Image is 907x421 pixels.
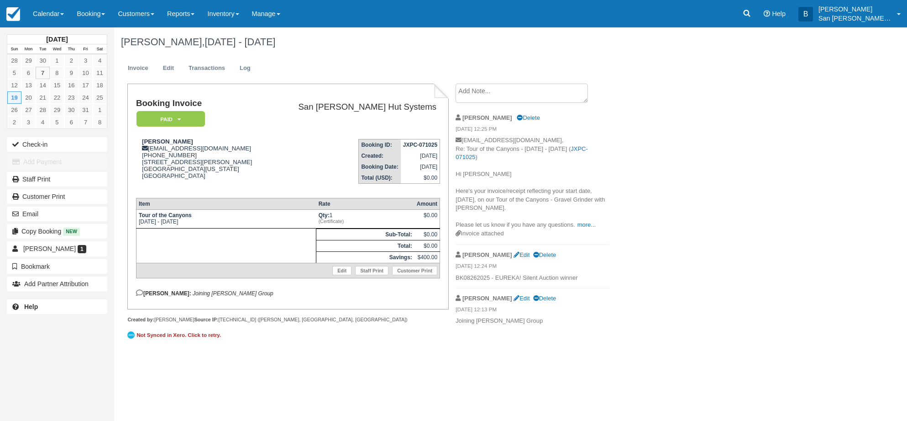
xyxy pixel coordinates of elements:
a: Staff Print [355,266,388,275]
th: Rate [316,198,414,209]
div: $0.00 [417,212,437,226]
th: Sat [93,44,107,54]
a: 14 [36,79,50,91]
td: [DATE] [401,150,440,161]
th: Wed [50,44,64,54]
th: Booking ID: [359,139,401,151]
strong: Tour of the Canyons [139,212,192,218]
p: Joining [PERSON_NAME] Group [456,317,609,325]
a: Edit [332,266,351,275]
a: Invoice [121,59,155,77]
td: 1 [316,209,414,228]
a: 1 [50,54,64,67]
p: San [PERSON_NAME] Hut Systems [818,14,891,23]
strong: [PERSON_NAME] [462,114,512,121]
a: 19 [7,91,21,104]
p: [PERSON_NAME] [818,5,891,14]
a: Edit [514,251,530,258]
a: 11 [93,67,107,79]
th: Fri [79,44,93,54]
a: 7 [79,116,93,128]
th: Booking Date: [359,161,401,172]
em: Paid [136,111,205,127]
a: 28 [36,104,50,116]
em: [DATE] 12:25 PM [456,125,609,135]
p: BK08262025 - EUREKA! Silent Auction winner [456,274,609,282]
a: 2 [64,54,79,67]
strong: [PERSON_NAME]: [136,290,191,297]
img: checkfront-main-nav-mini-logo.png [6,7,20,21]
a: more... [577,221,596,228]
a: 29 [50,104,64,116]
button: Check-in [7,137,107,152]
button: Add Payment [7,155,107,169]
strong: [PERSON_NAME] [462,251,512,258]
th: Mon [21,44,36,54]
th: Item [136,198,316,209]
a: 27 [21,104,36,116]
a: Not Synced in Xero. Click to retry. [127,330,223,340]
a: 26 [7,104,21,116]
a: 2 [7,116,21,128]
a: 9 [64,67,79,79]
a: Delete [533,295,556,302]
h1: [PERSON_NAME], [121,37,787,48]
a: 4 [93,54,107,67]
b: Help [24,303,38,310]
a: 31 [79,104,93,116]
a: 20 [21,91,36,104]
a: 29 [21,54,36,67]
button: Add Partner Attribution [7,277,107,291]
em: [DATE] 12:13 PM [456,306,609,316]
a: 4 [36,116,50,128]
strong: Created by: [127,317,154,322]
h2: San [PERSON_NAME] Hut Systems [275,102,436,112]
a: 7 [36,67,50,79]
span: [PERSON_NAME] [23,245,76,252]
a: 16 [64,79,79,91]
i: Help [764,11,770,17]
a: Edit [514,295,530,302]
a: 30 [36,54,50,67]
a: Delete [517,114,540,121]
a: 8 [93,116,107,128]
button: Bookmark [7,259,107,274]
a: 6 [21,67,36,79]
a: 21 [36,91,50,104]
a: 30 [64,104,79,116]
th: Total (USD): [359,172,401,184]
p: [EMAIL_ADDRESS][DOMAIN_NAME], Re: Tour of the Canyons - [DATE] - [DATE] ( ) Hi [PERSON_NAME] Here... [456,136,609,229]
strong: Qty [319,212,330,218]
div: B [798,7,813,21]
a: 25 [93,91,107,104]
th: Tue [36,44,50,54]
th: Created: [359,150,401,161]
button: Email [7,207,107,221]
td: [DATE] [401,161,440,172]
strong: [DATE] [46,36,68,43]
div: [PERSON_NAME] [TECHNICAL_ID] ([PERSON_NAME], [GEOGRAPHIC_DATA], [GEOGRAPHIC_DATA]) [127,316,448,323]
a: 10 [79,67,93,79]
a: 6 [64,116,79,128]
a: [PERSON_NAME] 1 [7,241,107,256]
th: Amount [414,198,440,209]
span: New [63,228,80,235]
em: [DATE] 12:24 PM [456,262,609,272]
div: Invoice attached [456,229,609,238]
a: 18 [93,79,107,91]
strong: [PERSON_NAME] [142,138,193,145]
a: Staff Print [7,172,107,187]
button: Copy Booking New [7,224,107,239]
span: [DATE] - [DATE] [204,36,275,48]
span: 1 [78,245,86,253]
a: 5 [7,67,21,79]
th: Sun [7,44,21,54]
a: 1 [93,104,107,116]
a: 23 [64,91,79,104]
td: $0.00 [414,240,440,251]
td: $0.00 [401,172,440,184]
a: Delete [533,251,556,258]
em: (Certificate) [319,218,412,224]
em: Joining [PERSON_NAME] Group [193,290,273,297]
th: Sub-Total: [316,229,414,240]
